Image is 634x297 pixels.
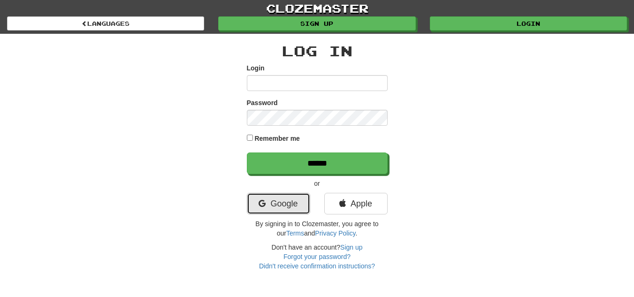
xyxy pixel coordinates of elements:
[7,16,204,30] a: Languages
[218,16,415,30] a: Sign up
[286,229,304,237] a: Terms
[247,193,310,214] a: Google
[259,262,375,270] a: Didn't receive confirmation instructions?
[247,63,265,73] label: Login
[340,244,362,251] a: Sign up
[247,219,388,238] p: By signing in to Clozemaster, you agree to our and .
[247,179,388,188] p: or
[315,229,355,237] a: Privacy Policy
[247,243,388,271] div: Don't have an account?
[430,16,627,30] a: Login
[247,98,278,107] label: Password
[254,134,300,143] label: Remember me
[283,253,351,260] a: Forgot your password?
[247,43,388,59] h2: Log In
[324,193,388,214] a: Apple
